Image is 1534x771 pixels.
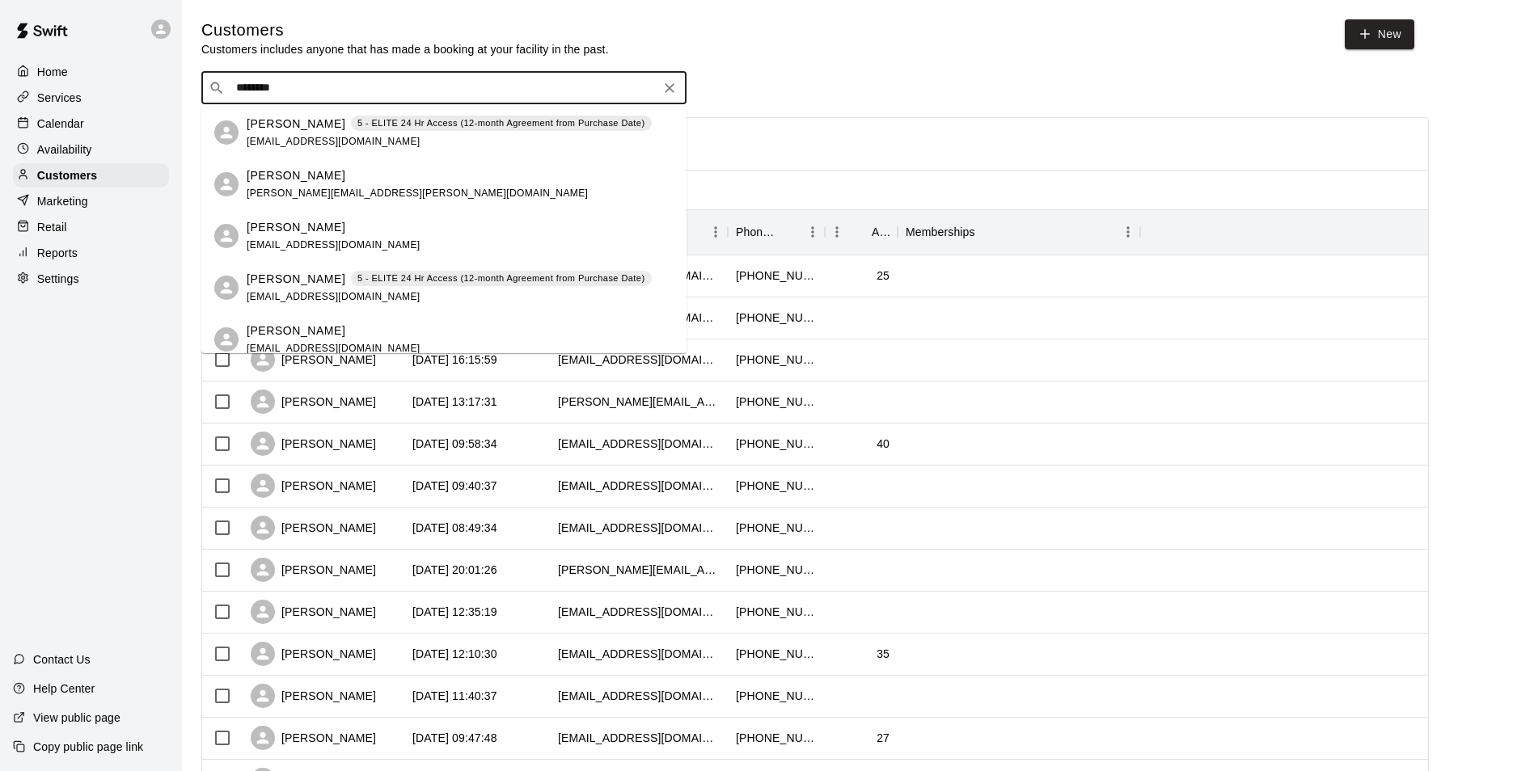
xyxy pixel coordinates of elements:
div: +18082812313 [736,604,817,620]
div: +14803193388 [736,436,817,452]
p: Services [37,90,82,106]
div: Tyler Matherly [214,327,239,352]
p: Retail [37,219,67,235]
div: 27 [877,730,890,746]
div: +14807374180 [736,310,817,326]
p: 5 - ELITE 24 Hr Access (12-month Agreement from Purchase Date) [357,116,645,130]
p: [PERSON_NAME] [247,322,345,339]
div: Memberships [898,209,1140,255]
p: Home [37,64,68,80]
p: Settings [37,271,79,287]
div: 2025-09-13 08:49:34 [412,520,497,536]
div: Age [872,209,890,255]
div: 2025-09-11 20:01:26 [412,562,497,578]
p: [PERSON_NAME] [247,116,345,133]
p: Calendar [37,116,84,132]
p: Contact Us [33,651,91,668]
p: Reports [37,245,78,261]
button: Sort [975,221,998,243]
div: lwyattt18@gmail.com [558,730,720,746]
a: Customers [13,163,169,187]
div: +19164205902 [736,562,817,578]
div: 2025-09-13 13:17:31 [412,394,497,410]
p: [PERSON_NAME] [247,271,345,288]
div: +15158659334 [736,478,817,494]
div: jleighton1213@gmail.com [558,436,720,452]
div: 35 [877,646,890,662]
div: +14806038843 [736,688,817,704]
p: View public page [33,710,120,726]
div: kimochi808@yahoo.com [558,604,720,620]
a: Retail [13,215,169,239]
div: Phone Number [728,209,825,255]
div: 25 [877,268,890,284]
div: 2025-09-11 11:40:37 [412,688,497,704]
span: [EMAIL_ADDRESS][DOMAIN_NAME] [247,343,420,354]
button: Sort [849,221,872,243]
p: Marketing [37,193,88,209]
div: ilsewizard@yahoo.com [558,352,720,368]
p: [PERSON_NAME] [247,219,345,236]
div: Tyler Mcghehey [214,224,239,248]
p: Help Center [33,680,95,697]
a: Calendar [13,112,169,136]
div: Availability [13,137,169,162]
button: Menu [704,220,728,244]
div: bballou91@gmail.com [558,520,720,536]
div: Phone Number [736,209,778,255]
h5: Customers [201,19,609,41]
div: +16238064006 [736,268,817,284]
div: deserttransformations@gmail.com [558,478,720,494]
div: 2025-09-11 12:35:19 [412,604,497,620]
div: [PERSON_NAME] [251,432,376,456]
button: Sort [778,221,801,243]
div: [PERSON_NAME] [251,684,376,708]
p: Customers includes anyone that has made a booking at your facility in the past. [201,41,609,57]
div: 2025-09-13 09:58:34 [412,436,497,452]
div: +15025008210 [736,730,817,746]
div: 2025-09-13 09:40:37 [412,478,497,494]
p: 5 - ELITE 24 Hr Access (12-month Agreement from Purchase Date) [357,272,645,285]
div: Tyler Murdoch [214,172,239,196]
div: 40 [877,436,890,452]
span: [EMAIL_ADDRESS][DOMAIN_NAME] [247,136,420,147]
div: [PERSON_NAME] [251,558,376,582]
div: Search customers by name or email [201,72,687,104]
a: Services [13,86,169,110]
button: Clear [658,77,681,99]
div: Marketing [13,189,169,213]
div: lburchett36@gmail.com [558,646,720,662]
div: 2025-09-13 16:15:59 [412,352,497,368]
div: [PERSON_NAME] [251,390,376,414]
div: +17086682983 [736,646,817,662]
span: [EMAIL_ADDRESS][DOMAIN_NAME] [247,239,420,251]
div: Memberships [906,209,975,255]
p: Availability [37,141,92,158]
div: +12535923038 [736,394,817,410]
div: michael.kelner@gmail.com [558,394,720,410]
button: Menu [825,220,849,244]
button: Menu [801,220,825,244]
div: +14802424541 [736,520,817,536]
div: Email [550,209,728,255]
p: Copy public page link [33,739,143,755]
a: New [1345,19,1414,49]
button: Menu [1116,220,1140,244]
div: 2025-09-11 12:10:30 [412,646,497,662]
span: [PERSON_NAME][EMAIL_ADDRESS][PERSON_NAME][DOMAIN_NAME] [247,187,588,199]
div: kylewaltersgolf@gmail.com [558,688,720,704]
div: [PERSON_NAME] [251,516,376,540]
div: Tyler Monsen [214,276,239,300]
div: [PERSON_NAME] [251,642,376,666]
a: Home [13,60,169,84]
a: Reports [13,241,169,265]
a: Settings [13,267,169,291]
span: [EMAIL_ADDRESS][DOMAIN_NAME] [247,291,420,302]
